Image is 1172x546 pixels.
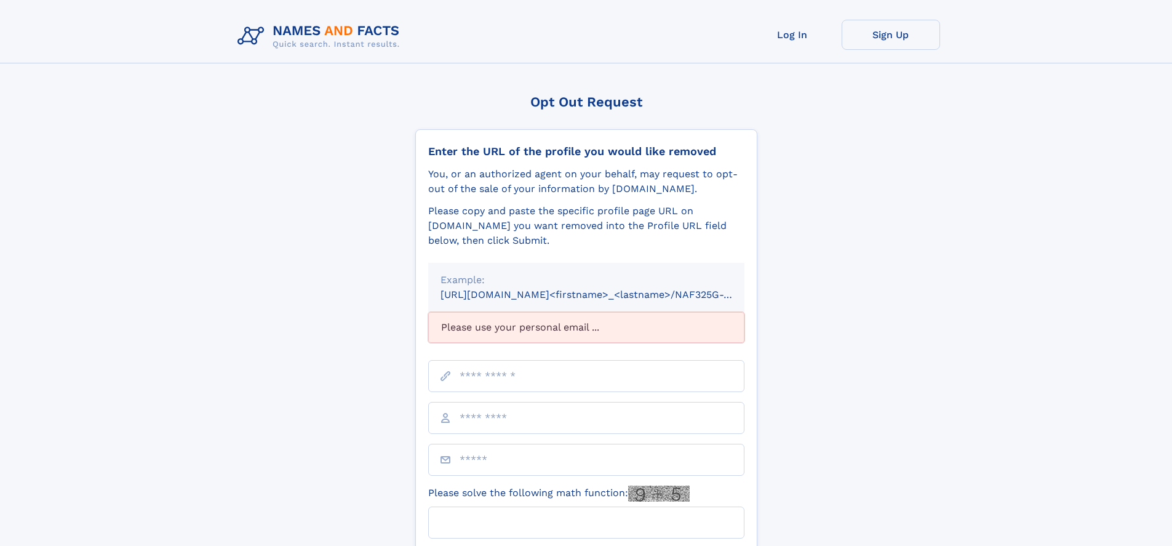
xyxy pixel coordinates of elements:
a: Sign Up [842,20,940,50]
div: Example: [440,273,732,287]
div: Please copy and paste the specific profile page URL on [DOMAIN_NAME] you want removed into the Pr... [428,204,744,248]
small: [URL][DOMAIN_NAME]<firstname>_<lastname>/NAF325G-xxxxxxxx [440,289,768,300]
div: Enter the URL of the profile you would like removed [428,145,744,158]
div: Please use your personal email ... [428,312,744,343]
div: Opt Out Request [415,94,757,110]
label: Please solve the following math function: [428,486,690,502]
a: Log In [743,20,842,50]
div: You, or an authorized agent on your behalf, may request to opt-out of the sale of your informatio... [428,167,744,196]
img: Logo Names and Facts [233,20,410,53]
